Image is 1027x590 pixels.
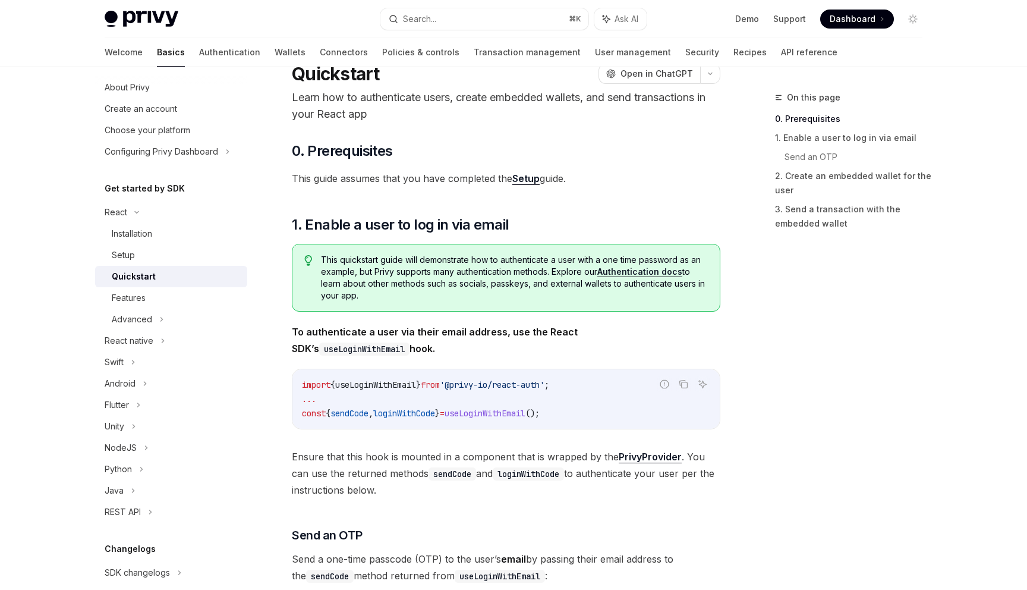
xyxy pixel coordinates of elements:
[775,109,932,128] a: 0. Prerequisites
[435,408,440,419] span: }
[421,379,440,390] span: from
[105,102,177,116] div: Create an account
[105,398,129,412] div: Flutter
[95,223,247,244] a: Installation
[321,254,708,302] span: This quickstart guide will demonstrate how to authenticate a user with a one time password as an ...
[105,566,170,580] div: SDK changelogs
[775,167,932,200] a: 2. Create an embedded wallet for the user
[326,408,330,419] span: {
[785,147,932,167] a: Send an OTP
[373,408,435,419] span: loginWithCode
[292,215,509,234] span: 1. Enable a user to log in via email
[112,312,152,327] div: Advanced
[95,266,247,287] a: Quickstart
[105,484,124,498] div: Java
[544,379,549,390] span: ;
[787,90,840,105] span: On this page
[105,123,190,137] div: Choose your platform
[105,80,150,95] div: About Privy
[292,142,392,161] span: 0. Prerequisites
[105,145,218,159] div: Configuring Privy Dashboard
[820,10,894,29] a: Dashboard
[95,77,247,98] a: About Privy
[105,542,156,556] h5: Changelogs
[306,570,354,583] code: sendCode
[302,394,316,404] span: ...
[292,170,720,187] span: This guide assumes that you have completed the guide.
[105,419,124,434] div: Unity
[382,38,459,67] a: Policies & controls
[330,408,368,419] span: sendCode
[595,38,671,67] a: User management
[615,13,638,25] span: Ask AI
[368,408,373,419] span: ,
[830,13,875,25] span: Dashboard
[105,376,136,391] div: Android
[105,505,141,519] div: REST API
[493,467,564,481] code: loginWithCode
[95,287,247,309] a: Features
[380,8,588,30] button: Search...⌘K
[657,376,672,392] button: Report incorrect code
[105,181,185,196] h5: Get started by SDK
[95,120,247,141] a: Choose your platform
[903,10,922,29] button: Toggle dark mode
[105,334,153,348] div: React native
[569,14,581,24] span: ⌘ K
[440,379,544,390] span: '@privy-io/react-auth'
[95,98,247,120] a: Create an account
[112,291,146,305] div: Features
[695,376,710,392] button: Ask AI
[105,355,124,369] div: Swift
[781,38,837,67] a: API reference
[95,244,247,266] a: Setup
[733,38,767,67] a: Recipes
[676,376,691,392] button: Copy the contents from the code block
[598,64,700,84] button: Open in ChatGPT
[445,408,525,419] span: useLoginWithEmail
[320,38,368,67] a: Connectors
[302,379,330,390] span: import
[105,462,132,476] div: Python
[292,89,720,123] p: Learn how to authenticate users, create embedded wallets, and send transactions in your React app
[112,248,135,262] div: Setup
[416,379,421,390] span: }
[512,172,540,185] a: Setup
[501,553,526,565] strong: email
[455,570,545,583] code: useLoginWithEmail
[292,527,363,544] span: Send an OTP
[105,441,137,455] div: NodeJS
[429,467,476,481] code: sendCode
[275,38,305,67] a: Wallets
[105,11,178,27] img: light logo
[319,343,409,356] code: useLoginWithEmail
[335,379,416,390] span: useLoginWithEmail
[773,13,806,25] a: Support
[292,63,380,84] h1: Quickstart
[105,205,127,219] div: React
[594,8,647,30] button: Ask AI
[474,38,581,67] a: Transaction management
[157,38,185,67] a: Basics
[775,128,932,147] a: 1. Enable a user to log in via email
[302,408,326,419] span: const
[440,408,445,419] span: =
[330,379,335,390] span: {
[735,13,759,25] a: Demo
[292,326,578,354] strong: To authenticate a user via their email address, use the React SDK’s hook.
[112,227,152,241] div: Installation
[597,266,682,277] a: Authentication docs
[105,38,143,67] a: Welcome
[199,38,260,67] a: Authentication
[292,551,720,584] span: Send a one-time passcode (OTP) to the user’s by passing their email address to the method returne...
[304,255,313,266] svg: Tip
[525,408,540,419] span: ();
[620,68,693,80] span: Open in ChatGPT
[403,12,436,26] div: Search...
[685,38,719,67] a: Security
[112,269,156,284] div: Quickstart
[775,200,932,233] a: 3. Send a transaction with the embedded wallet
[619,451,682,463] a: PrivyProvider
[292,448,720,498] span: Ensure that this hook is mounted in a component that is wrapped by the . You can use the returned...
